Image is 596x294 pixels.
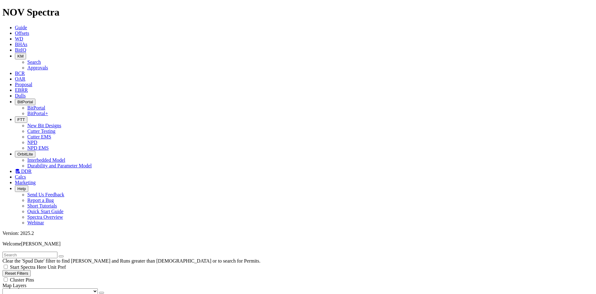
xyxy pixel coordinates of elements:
[15,174,26,180] a: Calcs
[27,192,64,197] a: Send Us Feedback
[27,111,48,116] a: BitPortal+
[2,283,26,288] span: Map Layers
[10,277,34,282] span: Cluster Pins
[15,36,23,41] a: WD
[27,128,56,134] a: Cutter Testing
[27,203,57,208] a: Short Tutorials
[27,105,45,110] a: BitPortal
[15,82,32,87] a: Proposal
[15,53,26,59] button: KM
[15,30,29,36] a: Offsets
[15,99,35,105] button: BitPortal
[10,264,46,270] span: Start Spectra Here
[21,241,61,246] span: [PERSON_NAME]
[47,264,66,270] span: Unit Pref
[15,87,28,93] a: EBRR
[15,25,27,30] a: Guide
[15,71,25,76] a: BCR
[17,117,25,122] span: FTT
[27,198,54,203] a: Report a Bug
[15,93,26,98] a: Dulls
[17,54,24,58] span: KM
[27,145,49,151] a: NPD EMS
[17,100,33,104] span: BitPortal
[27,134,51,139] a: Cutter EMS
[27,59,41,65] a: Search
[21,169,32,174] span: DDR
[15,151,35,157] button: OrbitLite
[4,265,8,269] input: Start Spectra Here
[15,42,27,47] a: BHAs
[17,152,33,156] span: OrbitLite
[15,185,28,192] button: Help
[2,258,260,264] span: Clear the 'Spud Date' filter to find [PERSON_NAME] and Runs greater than [DEMOGRAPHIC_DATA] or to...
[2,252,57,258] input: Search
[2,241,594,247] p: Welcome
[27,123,61,128] a: New Bit Designs
[15,47,26,53] a: BitIQ
[2,7,594,18] h1: NOV Spectra
[27,209,63,214] a: Quick Start Guide
[27,157,65,163] a: Interbedded Model
[2,231,594,236] div: Version: 2025.2
[27,214,63,220] a: Spectra Overview
[15,180,36,185] a: Marketing
[27,163,92,168] a: Durability and Parameter Model
[2,270,31,277] button: Reset Filters
[27,140,37,145] a: NPD
[15,76,25,82] a: OAR
[15,169,32,174] a: DDR
[17,186,26,191] span: Help
[15,116,27,123] button: FTT
[27,220,44,225] a: Webinar
[27,65,48,70] a: Approvals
